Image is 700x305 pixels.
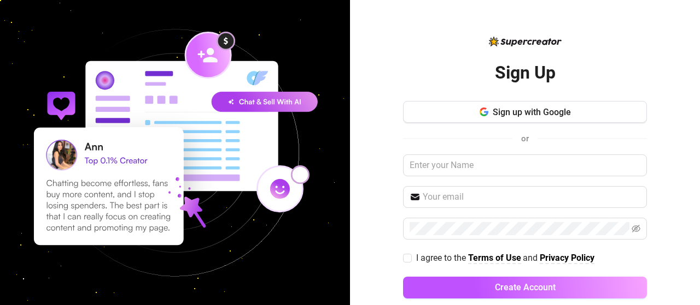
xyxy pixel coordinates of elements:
[423,190,640,204] input: Your email
[468,253,521,264] a: Terms of Use
[540,253,594,263] strong: Privacy Policy
[416,253,468,263] span: I agree to the
[468,253,521,263] strong: Terms of Use
[523,253,540,263] span: and
[495,62,556,84] h2: Sign Up
[632,224,640,233] span: eye-invisible
[403,101,647,123] button: Sign up with Google
[493,107,571,117] span: Sign up with Google
[521,134,529,143] span: or
[489,37,562,46] img: logo-BBDzfeDw.svg
[403,154,647,176] input: Enter your Name
[403,277,647,298] button: Create Account
[540,253,594,264] a: Privacy Policy
[495,282,556,292] span: Create Account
